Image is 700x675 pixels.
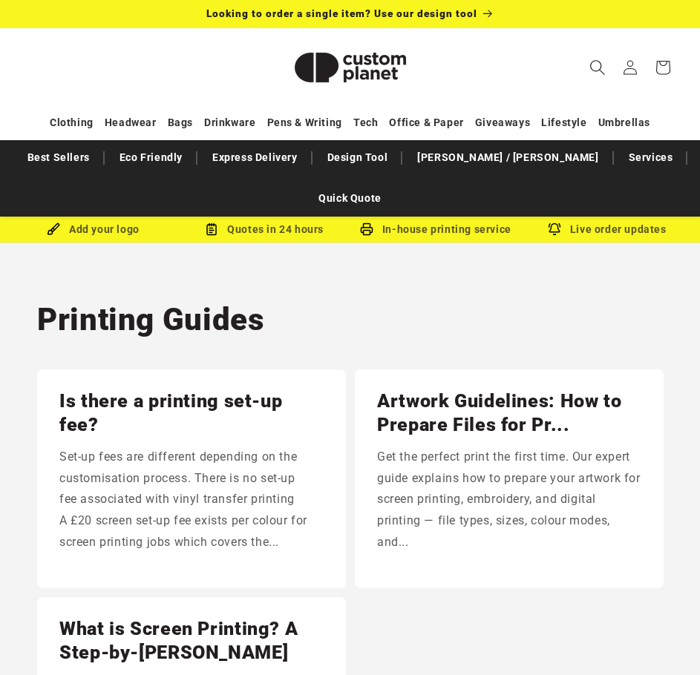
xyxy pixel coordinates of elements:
img: In-house printing [360,223,373,236]
a: Best Sellers [20,145,97,171]
a: [PERSON_NAME] / [PERSON_NAME] [410,145,606,171]
a: Lifestyle [541,110,586,136]
a: Tech [353,110,378,136]
a: Artwork Guidelines: How to Prepare Files for Pr... [377,389,641,438]
a: Pens & Writing [267,110,342,136]
a: Office & Paper [389,110,463,136]
a: Clothing [50,110,94,136]
div: Live order updates [521,220,693,239]
a: Quick Quote [311,185,389,211]
a: Headwear [105,110,157,136]
a: Design Tool [320,145,396,171]
a: Is there a printing set-up fee? [59,389,324,438]
a: What is Screen Printing? A Step-by-[PERSON_NAME] [59,617,324,665]
div: Add your logo [7,220,179,239]
div: Quotes in 24 hours [179,220,350,239]
div: In-house printing service [350,220,522,239]
a: Umbrellas [598,110,650,136]
a: Giveaways [475,110,530,136]
img: Brush Icon [47,223,60,236]
img: Order Updates Icon [205,223,218,236]
img: Order updates [548,223,561,236]
a: Drinkware [204,110,255,136]
a: Services [621,145,681,171]
a: Custom Planet [270,28,430,106]
a: Eco Friendly [112,145,190,171]
a: Bags [168,110,193,136]
a: Express Delivery [205,145,305,171]
span: Looking to order a single item? Use our design tool [206,7,477,19]
iframe: Chat Widget [626,604,700,675]
h1: Printing Guides [37,300,663,340]
img: Custom Planet [276,34,425,101]
summary: Search [581,51,614,84]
